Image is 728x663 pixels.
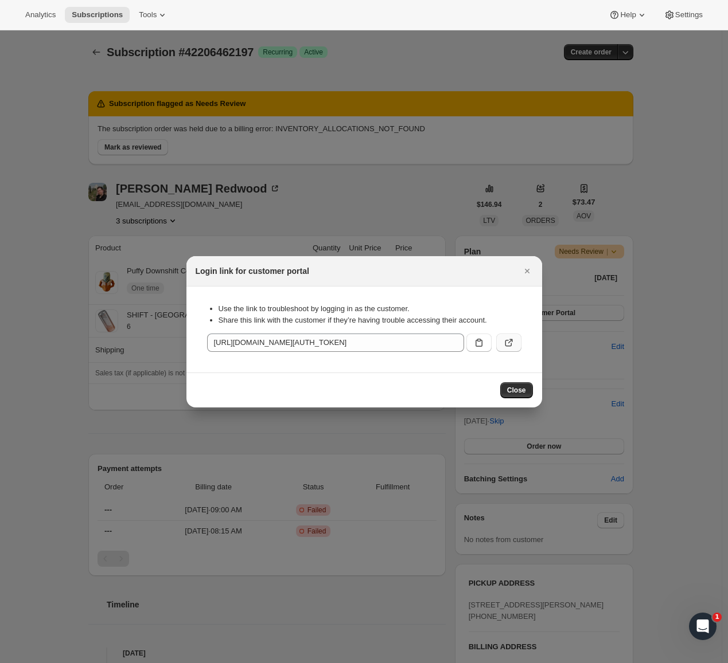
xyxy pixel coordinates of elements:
[65,7,130,23] button: Subscriptions
[25,10,56,19] span: Analytics
[620,10,636,19] span: Help
[500,382,533,398] button: Close
[657,7,710,23] button: Settings
[196,265,309,277] h2: Login link for customer portal
[219,303,521,315] li: Use the link to troubleshoot by logging in as the customer.
[519,263,535,279] button: Close
[689,613,717,640] iframe: Intercom live chat
[72,10,123,19] span: Subscriptions
[713,613,722,622] span: 1
[18,7,63,23] button: Analytics
[132,7,175,23] button: Tools
[507,386,526,395] span: Close
[675,10,703,19] span: Settings
[602,7,654,23] button: Help
[219,315,521,326] li: Share this link with the customer if they’re having trouble accessing their account.
[139,10,157,19] span: Tools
